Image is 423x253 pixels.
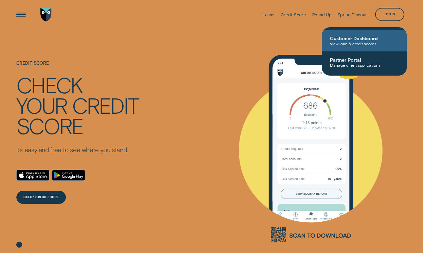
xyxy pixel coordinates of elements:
h4: Check your credit score [16,74,139,136]
span: Customer Dashboard [330,35,399,41]
div: Check [16,74,82,95]
span: Partner Portal [330,57,399,63]
button: Log in [375,8,404,21]
div: Spring Discount [338,12,369,17]
div: your [16,95,67,115]
span: Manage client applications [330,63,399,67]
button: Open Menu [15,8,28,21]
span: View loan & credit scores [330,41,399,46]
div: score [16,115,83,136]
h1: Credit Score [16,61,139,74]
div: Loans [263,12,275,17]
p: It’s easy and free to see where you stand. [16,146,139,154]
a: Download on the App Store [16,170,50,181]
div: Round Up [312,12,332,17]
div: Credit Score [281,12,306,17]
div: credit [72,95,139,115]
a: Android App on Google Play [52,170,85,181]
a: Partner PortalManage client applications [322,51,407,73]
a: CHECK CREDIT SCORE [16,191,66,204]
a: Customer DashboardView loan & credit scores [322,30,407,51]
img: Wisr [40,8,51,21]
